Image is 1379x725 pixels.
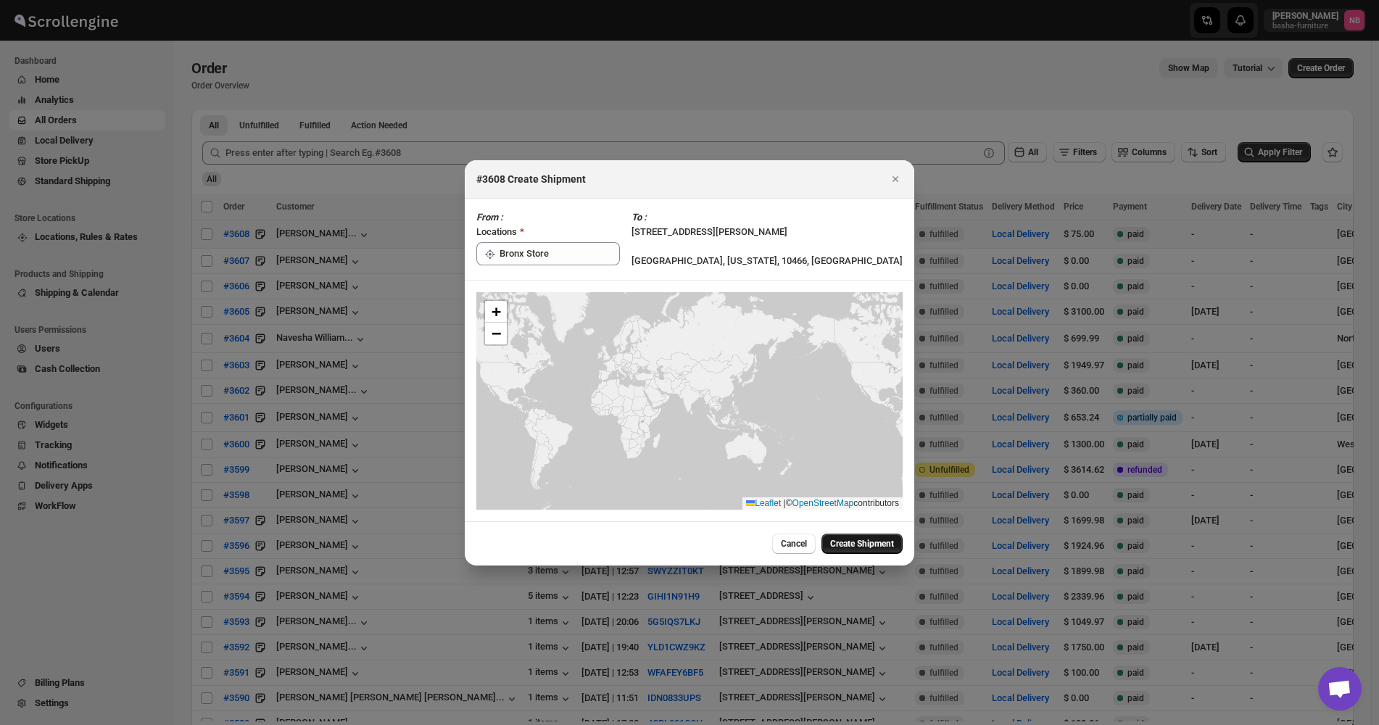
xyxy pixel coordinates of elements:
span: Cancel [781,538,807,550]
i: To : [631,212,647,223]
h2: #3608 Create Shipment [476,172,586,186]
div: Open chat [1318,667,1362,710]
span: + [492,302,501,320]
input: Search location [500,242,620,265]
button: Close [885,169,906,189]
span: Create Shipment [830,538,894,550]
a: OpenStreetMap [792,498,854,508]
div: Locations [476,225,517,239]
a: Leaflet [746,498,781,508]
i: From : [476,212,503,223]
button: Cancel [772,534,816,554]
span: − [492,324,501,342]
div: [STREET_ADDRESS][PERSON_NAME] [GEOGRAPHIC_DATA], [US_STATE], 10466, [GEOGRAPHIC_DATA] [631,210,903,268]
span: | [784,498,786,508]
button: Create Shipment [821,534,903,554]
div: © contributors [742,497,903,510]
a: Zoom in [485,301,507,323]
a: Zoom out [485,323,507,344]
